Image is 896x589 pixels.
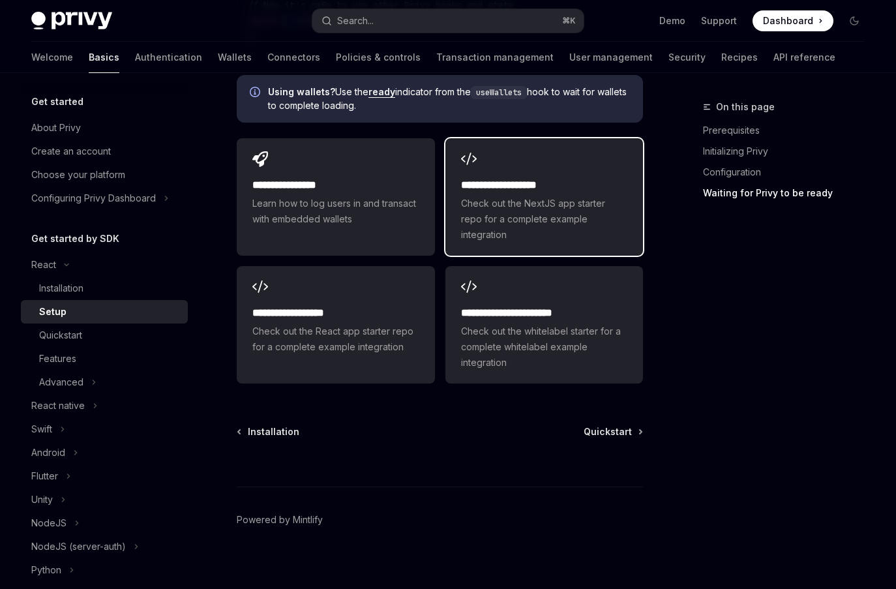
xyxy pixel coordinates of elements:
span: Use the indicator from the hook to wait for wallets to complete loading. [268,85,630,112]
a: **** **** **** **** ***Check out the whitelabel starter for a complete whitelabel example integra... [445,266,643,384]
h5: Get started [31,94,83,110]
button: NodeJS (server-auth) [21,535,188,558]
a: Demo [659,14,685,27]
button: Unity [21,488,188,511]
a: **** **** **** ***Check out the React app starter repo for a complete example integration [237,266,434,384]
a: Powered by Mintlify [237,513,323,526]
span: Check out the React app starter repo for a complete example integration [252,324,419,355]
button: React native [21,394,188,417]
span: On this page [716,99,775,115]
div: Android [31,445,65,461]
button: Toggle dark mode [844,10,865,31]
div: React native [31,398,85,414]
a: **** **** **** *Learn how to log users in and transact with embedded wallets [237,138,434,256]
div: NodeJS (server-auth) [31,539,126,554]
a: Dashboard [753,10,833,31]
a: Quickstart [584,425,642,438]
a: Create an account [21,140,188,163]
a: Setup [21,300,188,324]
a: Support [701,14,737,27]
div: Setup [39,304,67,320]
span: Quickstart [584,425,632,438]
a: ready [368,86,395,98]
button: React [21,253,188,277]
a: Features [21,347,188,370]
a: **** **** **** ****Check out the NextJS app starter repo for a complete example integration [445,138,643,256]
div: Quickstart [39,327,82,343]
a: Recipes [721,42,758,73]
div: Configuring Privy Dashboard [31,190,156,206]
a: Waiting for Privy to be ready [703,183,875,204]
button: Python [21,558,188,582]
button: Flutter [21,464,188,488]
a: Prerequisites [703,120,875,141]
a: User management [569,42,653,73]
div: About Privy [31,120,81,136]
button: Search...⌘K [312,9,583,33]
a: Transaction management [436,42,554,73]
div: Search... [337,13,374,29]
a: Wallets [218,42,252,73]
svg: Info [250,87,263,100]
span: Installation [248,425,299,438]
button: NodeJS [21,511,188,535]
a: Quickstart [21,324,188,347]
button: Swift [21,417,188,441]
a: Policies & controls [336,42,421,73]
button: Configuring Privy Dashboard [21,187,188,210]
span: Check out the NextJS app starter repo for a complete example integration [461,196,627,243]
div: Choose your platform [31,167,125,183]
h5: Get started by SDK [31,231,119,247]
a: Initializing Privy [703,141,875,162]
span: Check out the whitelabel starter for a complete whitelabel example integration [461,324,627,370]
code: useWallets [471,86,527,99]
a: Connectors [267,42,320,73]
a: Welcome [31,42,73,73]
div: Python [31,562,61,578]
a: Configuration [703,162,875,183]
div: Features [39,351,76,367]
div: Installation [39,280,83,296]
a: About Privy [21,116,188,140]
a: Security [668,42,706,73]
span: Learn how to log users in and transact with embedded wallets [252,196,419,227]
a: Authentication [135,42,202,73]
span: Dashboard [763,14,813,27]
a: API reference [773,42,835,73]
button: Android [21,441,188,464]
a: Installation [238,425,299,438]
a: Choose your platform [21,163,188,187]
span: ⌘ K [562,16,576,26]
a: Basics [89,42,119,73]
div: Unity [31,492,53,507]
div: Create an account [31,143,111,159]
div: Flutter [31,468,58,484]
a: Installation [21,277,188,300]
div: React [31,257,56,273]
div: Advanced [39,374,83,390]
button: Advanced [21,370,188,394]
div: NodeJS [31,515,67,531]
strong: Using wallets? [268,86,335,97]
div: Swift [31,421,52,437]
img: dark logo [31,12,112,30]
